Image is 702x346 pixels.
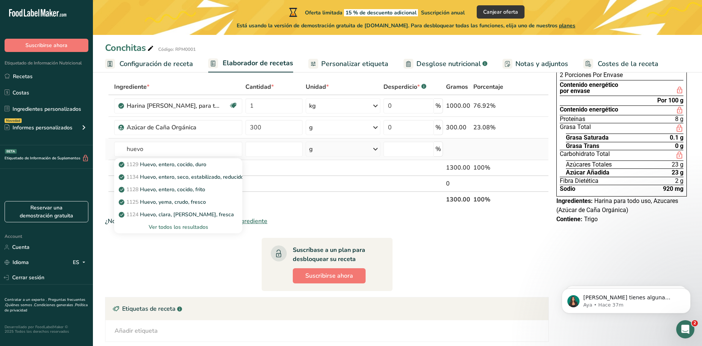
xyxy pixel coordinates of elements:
div: 2 Porciones Por Envase [560,72,683,78]
button: Suscribirse ahora [293,268,366,283]
div: kg [309,101,316,110]
button: Canjear oferta [477,5,525,19]
div: Conchitas [105,41,155,55]
div: Novedad [5,118,22,123]
span: Configuración de receta [119,59,193,69]
span: 8 g [675,116,683,122]
span: Carbohidrato Total [560,151,610,160]
span: Grasa Total [560,124,591,133]
div: 23.08% [473,123,513,132]
a: Costes de la receta [583,55,658,72]
span: Proteínas [560,116,585,122]
div: Oferta limitada [287,8,465,17]
iframe: Intercom notifications mensaje [550,272,702,326]
div: 1300.00 [446,163,470,172]
div: Contenido energético por envase [560,82,618,94]
span: Gramos [446,82,468,91]
th: 100% [472,191,514,207]
span: Suscribirse ahora [305,271,353,280]
span: Está usando la versión de demostración gratuita de [DOMAIN_NAME]. Para desbloquear todas las func... [237,22,575,30]
div: 300.00 [446,123,470,132]
span: Canjear oferta [483,8,518,16]
a: Elaborador de recetas [208,55,293,73]
div: Informes personalizados [5,124,72,132]
div: Ver todos los resultados [120,223,236,231]
a: 1129Huevo, entero, cocido, duro [114,158,242,171]
span: 1124 [126,211,138,218]
span: Azúcar Añadida [566,170,609,176]
p: Huevo, entero, seco, estabilizado, reducido en glucosa [120,173,272,181]
span: Unidad [306,82,329,91]
span: 0 g [675,143,683,149]
a: Condiciones generales . [34,302,75,308]
span: Trigo [584,215,598,223]
div: 1000.00 [446,101,470,110]
iframe: Intercom live chat [676,320,694,338]
span: Ingrediente [114,82,149,91]
div: g [309,145,313,154]
span: 1125 [126,198,138,206]
span: Ingredientes: [556,197,593,204]
a: Configuración de receta [105,55,193,72]
span: Grasa Trans [566,143,599,149]
div: 76.92% [473,101,513,110]
div: 100% [473,163,513,172]
span: Harina para todo uso, Azucares (Azúcar de Caña Orgánica) [556,197,678,214]
p: Huevo, entero, cocido, frito [120,186,205,193]
div: Por 100 g [657,98,683,104]
div: Azúcar de Caña Orgánica [127,123,221,132]
span: Contiene: [556,215,583,223]
span: Cantidad [245,82,274,91]
a: Preguntas frecuentes . [5,297,85,308]
a: 1134Huevo, entero, seco, estabilizado, reducido en glucosa [114,171,242,183]
div: Suscríbase a un plan para desbloquear su receta [293,245,377,264]
span: 0.1 g [670,135,683,141]
span: Grasa Saturada [566,135,609,141]
input: Añadir ingrediente [114,142,242,157]
span: 1128 [126,186,138,193]
div: 0 [446,179,470,188]
span: 23 g [672,170,683,176]
a: Quiénes somos . [5,302,34,308]
span: 23 g [672,162,683,168]
span: 920 mg [663,186,683,192]
button: Suscribirse ahora [5,39,88,52]
span: Contenido energético [560,107,618,114]
span: 2 g [675,178,683,184]
div: Desperdicio [383,82,426,91]
span: Personalizar etiqueta [321,59,388,69]
a: Contratar a un experto . [5,297,47,302]
div: Añadir etiqueta [115,326,158,335]
div: Etiquetas de receta [105,297,548,320]
div: BETA [5,149,17,154]
p: Huevo, entero, cocido, duro [120,160,206,168]
span: Notas y adjuntos [515,59,568,69]
span: Elaborador de recetas [223,58,293,68]
th: Totales netos [113,191,444,207]
a: Personalizar etiqueta [308,55,388,72]
a: Idioma [5,256,29,269]
span: Suscripción anual [421,9,465,16]
a: Desglose nutricional [404,55,487,72]
span: Sodio [560,186,575,192]
div: Harina [PERSON_NAME], para todo uso, con levadura, enriquecida [127,101,221,110]
div: ES [73,258,88,267]
th: 1300.00 [444,191,472,207]
span: planes [559,22,575,29]
p: Huevo, clara, [PERSON_NAME], fresca [120,211,234,219]
span: Desglose nutricional [416,59,481,69]
span: 1129 [126,161,138,168]
div: Desarrollado por FoodLabelMaker © 2025 Todos los derechos reservados [5,325,88,334]
span: Costes de la receta [598,59,658,69]
span: Porcentaje [473,82,503,91]
div: Ver todos los resultados [114,221,242,233]
a: Reservar una demostración gratuita [5,201,88,222]
a: Política de privacidad [5,302,88,313]
div: ¿No encuentra su ingrediente? [105,217,549,226]
span: 15 % de descuento adicional [344,9,418,16]
span: Fibra Dietética [560,178,598,184]
a: 1125Huevo, yema, crudo, fresco [114,196,242,208]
